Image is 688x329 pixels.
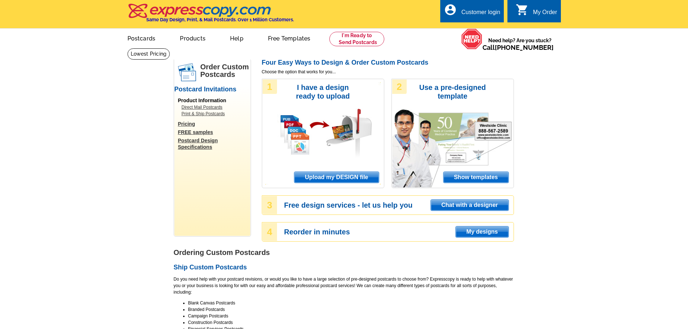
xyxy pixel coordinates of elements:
div: Customer login [461,9,500,19]
a: Upload my DESIGN file [294,172,379,183]
a: Show templates [443,172,509,183]
a: Same Day Design, Print, & Mail Postcards. Over 1 Million Customers. [127,9,294,22]
i: account_circle [444,3,457,16]
i: shopping_cart [516,3,529,16]
a: Products [168,29,217,46]
h4: Same Day Design, Print, & Mail Postcards. Over 1 Million Customers. [146,17,294,22]
span: Need help? Are you stuck? [483,37,557,51]
h2: Four Easy Ways to Design & Order Custom Postcards [262,59,514,67]
span: Choose the option that works for you... [262,69,514,75]
a: [PHONE_NUMBER] [495,44,554,51]
div: My Order [533,9,557,19]
a: Postcards [116,29,167,46]
h3: Reorder in minutes [284,229,513,235]
a: account_circle Customer login [444,8,500,17]
strong: Ordering Custom Postcards [174,248,270,256]
span: Product Information [178,98,226,103]
span: Upload my DESIGN file [294,172,378,183]
a: Chat with a designer [430,199,509,211]
img: help [461,29,483,49]
p: Do you need help with your postcard revisions, or would you like to have a large selection of pre... [174,276,514,295]
a: shopping_cart My Order [516,8,557,17]
li: Construction Postcards [188,319,514,326]
a: Free Templates [256,29,322,46]
a: Postcard Design Specifications [178,137,250,150]
span: Call [483,44,554,51]
div: 1 [263,79,277,94]
li: Blank Canvas Postcards [188,300,514,306]
a: Help [218,29,255,46]
span: Chat with a designer [431,200,508,211]
h3: Free design services - let us help you [284,202,513,208]
a: Print & Ship Postcards [182,111,247,117]
img: postcards.png [178,63,196,81]
a: Pricing [178,121,250,127]
h3: Use a pre-designed template [416,83,490,100]
li: Campaign Postcards [188,313,514,319]
a: FREE samples [178,129,250,135]
a: My designs [455,226,509,238]
a: Direct Mail Postcards [182,104,247,111]
div: 3 [263,196,277,214]
span: My designs [456,226,508,237]
h1: Order Custom Postcards [200,63,250,78]
span: Show templates [443,172,509,183]
h2: Postcard Invitations [174,86,250,94]
div: 2 [392,79,407,94]
h3: I have a design ready to upload [286,83,360,100]
li: Branded Postcards [188,306,514,313]
h2: Ship Custom Postcards [174,264,514,272]
div: 4 [263,223,277,241]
